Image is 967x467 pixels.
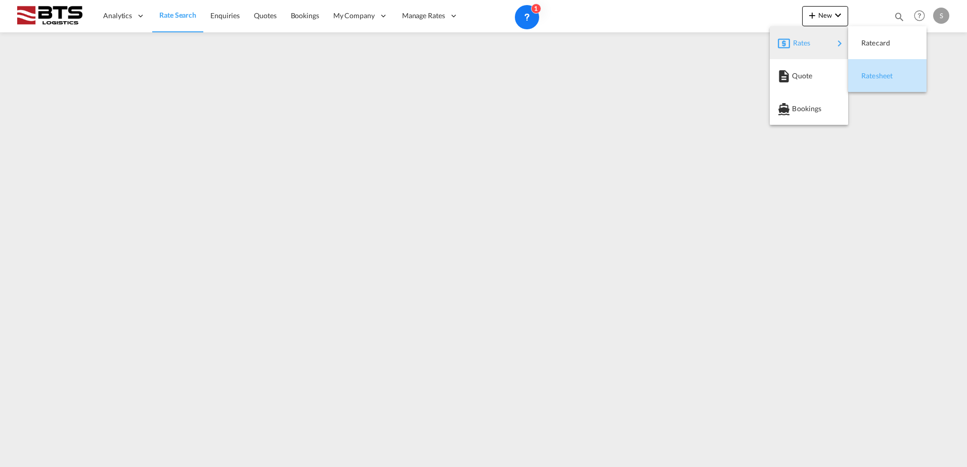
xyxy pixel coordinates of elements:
md-icon: icon-chevron-right [833,37,846,50]
div: Quote [778,63,840,88]
span: Rates [793,33,805,53]
span: Ratesheet [861,66,872,86]
div: Ratesheet [856,63,918,88]
div: Bookings [778,96,840,121]
div: Ratecard [856,30,918,56]
span: Ratecard [861,33,872,53]
span: Bookings [792,99,803,119]
button: Quote [770,59,848,92]
button: Bookings [770,92,848,125]
span: Quote [792,66,803,86]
